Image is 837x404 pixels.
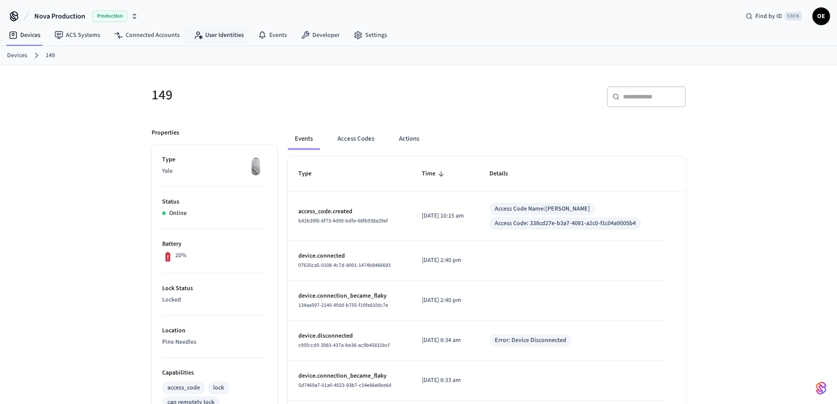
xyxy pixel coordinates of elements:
p: Yale [162,167,267,176]
p: [DATE] 2:40 pm [422,296,469,305]
a: Devices [7,51,27,60]
p: Capabilities [162,368,267,378]
p: [DATE] 8:34 am [422,336,469,345]
p: Properties [152,128,179,138]
div: ant example [288,128,686,149]
span: 5d7469a7-01a0-4023-93b7-c54e86e6be6d [298,382,391,389]
a: Events [251,27,294,43]
button: Access Codes [330,128,381,149]
a: Connected Accounts [107,27,187,43]
span: Time [422,167,447,181]
p: device.disconnected [298,331,401,341]
p: Pine Needles [162,338,267,347]
div: Access Code Name: [PERSON_NAME] [495,204,590,214]
span: OE [813,8,829,24]
div: Error: Device Disconnected [495,336,566,345]
span: Type [298,167,323,181]
a: Developer [294,27,347,43]
div: Access Code: 338cd27e-b3a7-4081-a2c0-f1c04a9005b4 [495,219,636,228]
a: User Identities [187,27,251,43]
span: Ctrl K [785,12,802,21]
button: Actions [392,128,426,149]
div: lock [213,383,224,393]
p: Locked [162,295,267,305]
div: Find by IDCtrl K [739,8,809,24]
p: [DATE] 2:40 pm [422,256,469,265]
span: Find by ID [755,12,782,21]
p: access_code.created [298,207,401,216]
button: OE [812,7,830,25]
a: Devices [2,27,47,43]
p: Battery [162,240,267,249]
a: 149 [46,51,55,60]
a: ACS Systems [47,27,107,43]
p: Location [162,326,267,335]
p: 20% [175,251,187,260]
p: Type [162,155,267,164]
a: Settings [347,27,394,43]
img: SeamLogoGradient.69752ec5.svg [816,381,826,395]
span: b42b39f6-8f73-4d99-bdfe-68fb938a29ef [298,217,388,225]
span: Details [489,167,519,181]
img: August Wifi Smart Lock 3rd Gen, Silver, Front [245,155,267,177]
p: [DATE] 10:15 am [422,211,469,221]
span: Production [92,11,127,22]
p: Status [162,197,267,207]
p: device.connection_became_flaky [298,291,401,301]
div: access_code [167,383,200,393]
span: 134aa597-2140-4fdd-b755-f10fe81fdc7e [298,302,388,309]
p: device.connection_became_flaky [298,371,401,381]
span: Nova Production [34,11,85,22]
p: Lock Status [162,284,267,293]
button: Events [288,128,320,149]
p: [DATE] 8:33 am [422,376,469,385]
span: 07635ca5-0108-4c7d-8001-1474b8466693 [298,262,391,269]
p: device.connected [298,251,401,261]
span: c95fccd0-3983-437a-be38-ac9b45831bcf [298,342,390,349]
h5: 149 [152,86,413,104]
p: Online [169,209,187,218]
